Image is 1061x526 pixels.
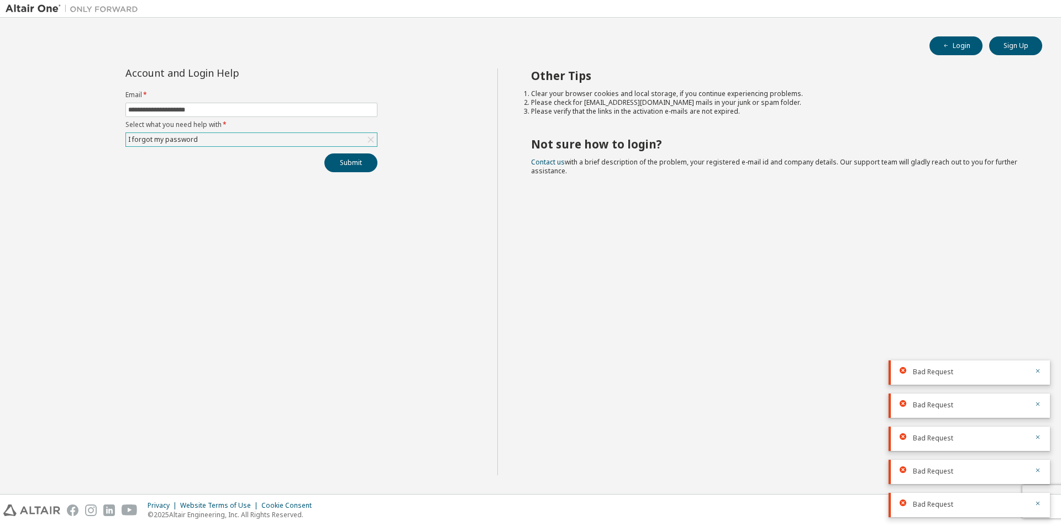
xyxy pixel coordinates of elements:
div: I forgot my password [126,133,377,146]
img: altair_logo.svg [3,504,60,516]
div: Website Terms of Use [180,501,261,510]
img: facebook.svg [67,504,78,516]
span: with a brief description of the problem, your registered e-mail id and company details. Our suppo... [531,157,1017,176]
li: Please verify that the links in the activation e-mails are not expired. [531,107,1023,116]
div: Privacy [148,501,180,510]
div: Account and Login Help [125,68,327,77]
div: I forgot my password [127,134,199,146]
label: Select what you need help with [125,120,377,129]
p: © 2025 Altair Engineering, Inc. All Rights Reserved. [148,510,318,519]
button: Sign Up [989,36,1042,55]
button: Login [929,36,983,55]
li: Clear your browser cookies and local storage, if you continue experiencing problems. [531,89,1023,98]
span: Bad Request [913,434,953,443]
button: Submit [324,153,377,172]
a: Contact us [531,157,565,167]
img: Altair One [6,3,144,14]
h2: Not sure how to login? [531,137,1023,151]
span: Bad Request [913,467,953,476]
span: Bad Request [913,368,953,376]
img: instagram.svg [85,504,97,516]
label: Email [125,91,377,99]
li: Please check for [EMAIL_ADDRESS][DOMAIN_NAME] mails in your junk or spam folder. [531,98,1023,107]
span: Bad Request [913,500,953,509]
img: linkedin.svg [103,504,115,516]
div: Cookie Consent [261,501,318,510]
span: Bad Request [913,401,953,410]
img: youtube.svg [122,504,138,516]
h2: Other Tips [531,68,1023,83]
